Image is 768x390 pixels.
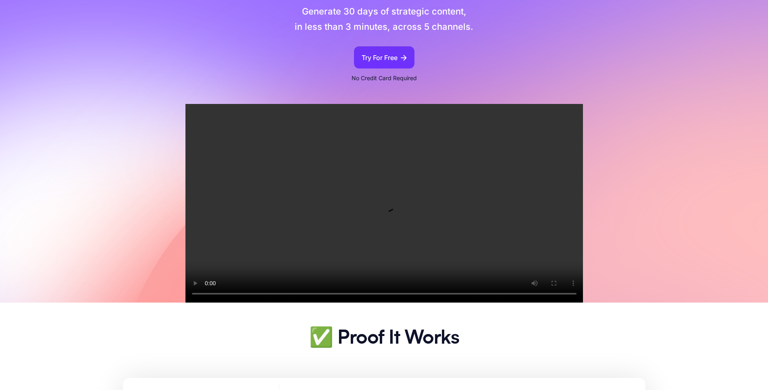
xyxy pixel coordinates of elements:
a: Try For Free [354,46,414,68]
p: Generate 30 days of strategic content, in less than 3 minutes, across 5 channels. [252,4,516,34]
div: Try For Free [362,52,398,63]
h2: ✅ Proof It Works [309,327,459,350]
video: Your browser does not support the video tag. [185,104,583,303]
iframe: Drift Widget Chat Controller [728,350,758,380]
p: No Credit Card Required [352,73,417,83]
